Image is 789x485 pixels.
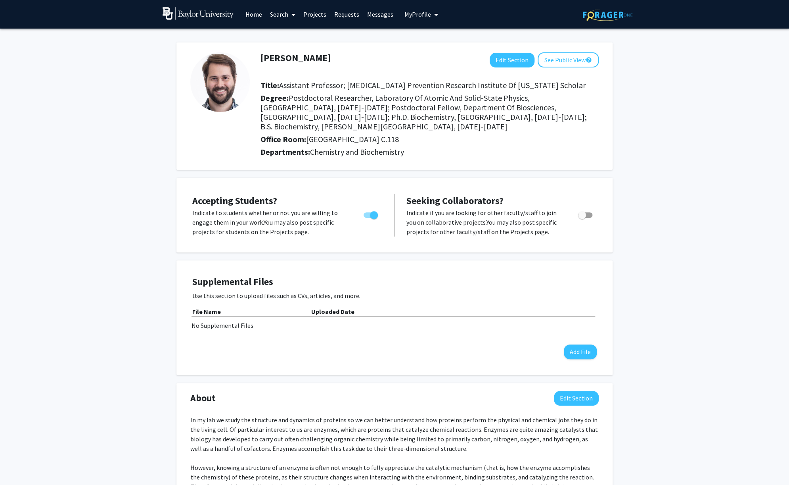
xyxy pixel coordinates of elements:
span: About [190,391,216,405]
h2: Degree: [260,93,599,131]
a: Home [241,0,266,28]
span: Accepting Students? [192,194,277,207]
span: Chemistry and Biochemistry [310,147,404,157]
span: [GEOGRAPHIC_DATA] C.118 [306,134,399,144]
a: Messages [363,0,397,28]
a: Projects [299,0,330,28]
iframe: Chat [6,449,34,479]
a: Requests [330,0,363,28]
div: Toggle [360,208,382,220]
h2: Title: [260,81,599,90]
b: Uploaded Date [311,308,354,316]
img: Profile Picture [190,52,250,112]
button: Edit About [554,391,599,406]
div: No Supplemental Files [192,321,597,330]
h2: Office Room: [260,135,599,144]
h2: Departments: [255,147,605,157]
span: Assistant Professor; [MEDICAL_DATA] Prevention Research Institute Of [US_STATE] Scholar [279,80,586,90]
p: Indicate if you are looking for other faculty/staff to join you on collaborative projects. You ma... [406,208,563,237]
h1: [PERSON_NAME] [260,52,331,64]
button: Add File [564,345,597,359]
mat-icon: help [586,55,592,65]
span: My Profile [404,10,431,18]
span: Seeking Collaborators? [406,194,504,207]
img: ForagerOne Logo [583,9,632,21]
div: Toggle [575,208,597,220]
p: Indicate to students whether or not you are willing to engage them in your work. You may also pos... [192,208,349,237]
b: File Name [192,308,221,316]
a: Search [266,0,299,28]
span: Postdoctoral Researcher, Laboratory Of Atomic And Solid-State Physics, [GEOGRAPHIC_DATA], [DATE]-... [260,93,587,131]
p: Use this section to upload files such as CVs, articles, and more. [192,291,597,300]
button: See Public View [538,52,599,67]
img: Baylor University Logo [163,7,234,20]
button: Edit Section [490,53,534,67]
h4: Supplemental Files [192,276,597,288]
